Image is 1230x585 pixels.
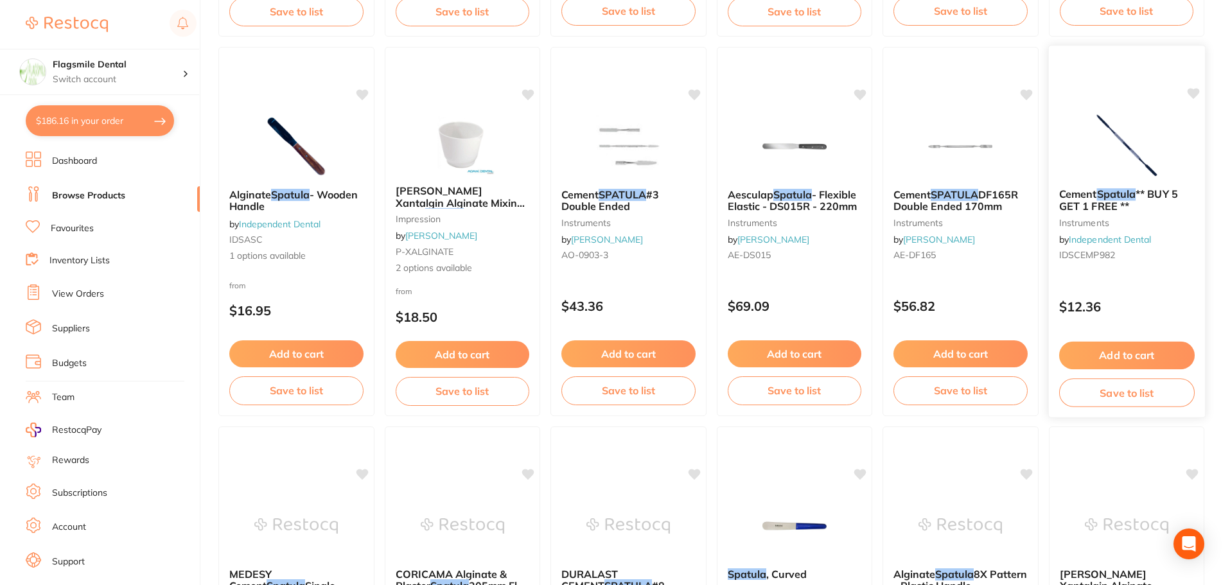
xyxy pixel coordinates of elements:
[421,110,504,175] img: Kulzer Xantalgin Alginate Mixing Cup & Spatula
[1059,217,1194,227] small: instruments
[561,299,696,313] p: $43.36
[586,494,670,558] img: DURALAST CEMENT SPATULA #8
[903,234,975,245] a: [PERSON_NAME]
[52,322,90,335] a: Suppliers
[728,568,862,580] b: Spatula, Curved
[52,454,89,467] a: Rewards
[561,188,659,213] span: #3 Double Ended
[396,214,530,224] small: impression
[599,188,646,201] em: SPATULA
[571,234,643,245] a: [PERSON_NAME]
[773,188,812,201] em: Spatula
[728,218,862,228] small: instruments
[26,105,174,136] button: $186.16 in your order
[254,494,338,558] img: MEDESY Cement Spatula Single Ended
[753,114,836,179] img: Aesculap Spatula - Flexible Elastic - DS015R - 220mm
[52,391,75,404] a: Team
[893,188,1018,213] span: DF165R Double Ended 170mm
[425,208,464,221] em: Spatula
[561,249,608,261] span: AO-0903-3
[396,185,530,209] b: Kulzer Xantalgin Alginate Mixing Cup & Spatula
[421,494,504,558] img: CORICAMA Alginate & Plaster Spatula 205mm Flat Blade
[396,286,412,296] span: from
[1059,342,1194,369] button: Add to cart
[26,17,108,32] img: Restocq Logo
[561,234,643,245] span: by
[396,246,453,258] span: P-XALGINATE
[893,249,936,261] span: AE-DF165
[26,423,101,437] a: RestocqPay
[1069,234,1151,245] a: Independent Dental
[893,299,1028,313] p: $56.82
[561,189,696,213] b: Cement SPATULA #3 Double Ended
[52,555,85,568] a: Support
[396,230,477,241] span: by
[239,218,321,230] a: Independent Dental
[1059,188,1096,200] span: Cement
[561,218,696,228] small: instruments
[254,114,338,179] img: Alginate Spatula - Wooden Handle
[51,222,94,235] a: Favourites
[53,73,182,86] p: Switch account
[52,487,107,500] a: Subscriptions
[1059,249,1114,261] span: IDSCEMP982
[229,234,263,245] span: IDSASC
[893,568,935,581] span: Alginate
[26,423,41,437] img: RestocqPay
[1059,378,1194,407] button: Save to list
[1059,188,1177,213] span: ** BUY 5 GET 1 FREE **
[229,376,364,405] button: Save to list
[561,188,599,201] span: Cement
[728,376,862,405] button: Save to list
[893,189,1028,213] b: Cement SPATULA DF165R Double Ended 170mm
[586,114,670,179] img: Cement SPATULA #3 Double Ended
[52,357,87,370] a: Budgets
[728,340,862,367] button: Add to cart
[931,188,978,201] em: SPATULA
[229,303,364,318] p: $16.95
[728,249,771,261] span: AE-DS015
[229,188,358,213] span: - Wooden Handle
[229,340,364,367] button: Add to cart
[396,262,530,275] span: 2 options available
[766,568,807,581] span: , Curved
[935,568,974,581] em: Spatula
[918,114,1002,179] img: Cement SPATULA DF165R Double Ended 170mm
[49,254,110,267] a: Inventory Lists
[53,58,182,71] h4: Flagsmile Dental
[396,184,525,221] span: [PERSON_NAME] Xantalgin Alginate Mixing Cup &
[20,59,46,85] img: Flagsmile Dental
[229,188,271,201] span: Alginate
[728,234,809,245] span: by
[1084,113,1168,178] img: Cement Spatula ** BUY 5 GET 1 FREE **
[229,281,246,290] span: from
[1059,299,1194,314] p: $12.36
[1173,528,1204,559] div: Open Intercom Messenger
[728,299,862,313] p: $69.09
[893,218,1028,228] small: instruments
[1085,494,1168,558] img: Kulzer Xantalgin Alginate Mixing Spatula
[893,234,975,245] span: by
[728,568,766,581] em: Spatula
[52,155,97,168] a: Dashboard
[52,288,104,301] a: View Orders
[26,10,108,39] a: Restocq Logo
[893,340,1028,367] button: Add to cart
[229,218,321,230] span: by
[396,341,530,368] button: Add to cart
[728,189,862,213] b: Aesculap Spatula - Flexible Elastic - DS015R - 220mm
[229,189,364,213] b: Alginate Spatula - Wooden Handle
[52,521,86,534] a: Account
[728,188,857,213] span: - Flexible Elastic - DS015R - 220mm
[561,376,696,405] button: Save to list
[753,494,836,558] img: Spatula, Curved
[728,188,773,201] span: Aesculap
[893,188,931,201] span: Cement
[561,340,696,367] button: Add to cart
[271,188,310,201] em: Spatula
[396,310,530,324] p: $18.50
[1059,234,1150,245] span: by
[893,376,1028,405] button: Save to list
[737,234,809,245] a: [PERSON_NAME]
[229,250,364,263] span: 1 options available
